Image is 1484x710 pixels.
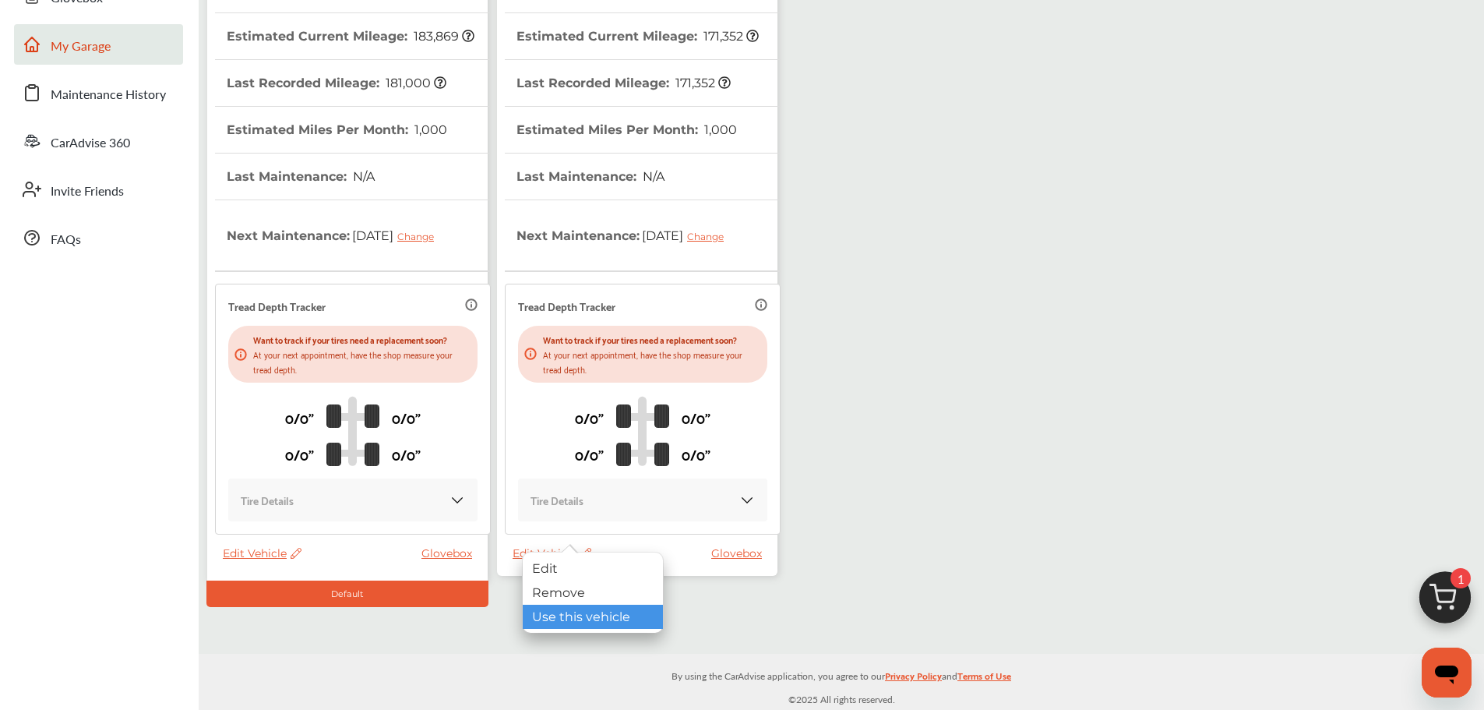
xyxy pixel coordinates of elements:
[543,347,761,376] p: At your next appointment, have the shop measure your tread depth.
[516,13,759,59] th: Estimated Current Mileage :
[253,347,471,376] p: At your next appointment, have the shop measure your tread depth.
[957,667,1011,691] a: Terms of Use
[227,200,446,270] th: Next Maintenance :
[640,216,735,255] span: [DATE]
[682,442,710,466] p: 0/0"
[227,107,447,153] th: Estimated Miles Per Month :
[351,169,375,184] span: N/A
[397,231,442,242] div: Change
[1408,564,1482,639] img: cart_icon.3d0951e8.svg
[885,667,942,691] a: Privacy Policy
[411,29,474,44] span: 183,869
[14,169,183,210] a: Invite Friends
[383,76,446,90] span: 181,000
[51,37,111,57] span: My Garage
[516,107,737,153] th: Estimated Miles Per Month :
[421,546,480,560] a: Glovebox
[253,332,471,347] p: Want to track if your tires need a replacement soon?
[350,216,446,255] span: [DATE]
[739,493,755,508] img: KOKaJQAAAABJRU5ErkJggg==
[523,556,663,581] div: Edit
[51,85,166,105] span: Maintenance History
[227,154,375,200] th: Last Maintenance :
[51,230,81,250] span: FAQs
[682,405,710,429] p: 0/0"
[516,154,664,200] th: Last Maintenance :
[640,169,664,184] span: N/A
[392,442,421,466] p: 0/0"
[687,231,731,242] div: Change
[285,442,314,466] p: 0/0"
[412,122,447,137] span: 1,000
[14,72,183,113] a: Maintenance History
[518,297,615,315] p: Tread Depth Tracker
[199,667,1484,684] p: By using the CarAdvise application, you agree to our and
[199,654,1484,710] div: © 2025 All rights reserved.
[513,546,591,560] span: Edit Vehicle
[227,13,474,59] th: Estimated Current Mileage :
[702,122,737,137] span: 1,000
[227,60,446,106] th: Last Recorded Mileage :
[523,581,663,605] div: Remove
[241,491,294,509] p: Tire Details
[516,200,735,270] th: Next Maintenance :
[531,491,583,509] p: Tire Details
[14,24,183,65] a: My Garage
[516,60,731,106] th: Last Recorded Mileage :
[228,297,326,315] p: Tread Depth Tracker
[392,405,421,429] p: 0/0"
[14,217,183,258] a: FAQs
[523,605,663,629] div: Use this vehicle
[14,121,183,161] a: CarAdvise 360
[206,581,488,607] div: Default
[223,546,301,560] span: Edit Vehicle
[616,396,669,466] img: tire_track_logo.b900bcbc.svg
[51,182,124,202] span: Invite Friends
[575,442,604,466] p: 0/0"
[449,493,465,508] img: KOKaJQAAAABJRU5ErkJggg==
[326,396,379,466] img: tire_track_logo.b900bcbc.svg
[543,332,761,347] p: Want to track if your tires need a replacement soon?
[51,133,130,154] span: CarAdvise 360
[701,29,759,44] span: 171,352
[575,405,604,429] p: 0/0"
[1422,648,1472,698] iframe: Button to launch messaging window
[285,405,314,429] p: 0/0"
[1451,568,1471,588] span: 1
[711,546,770,560] a: Glovebox
[673,76,731,90] span: 171,352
